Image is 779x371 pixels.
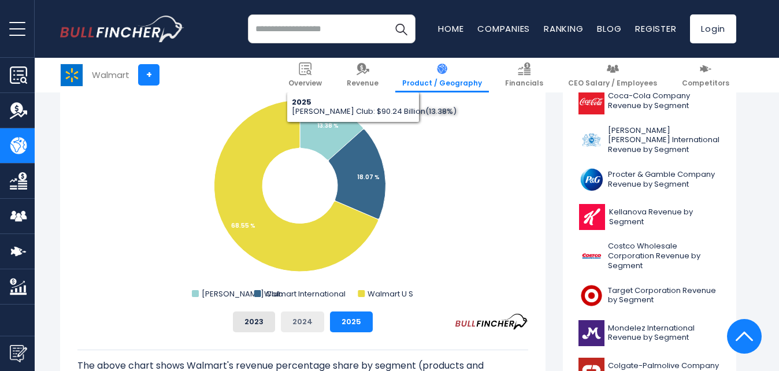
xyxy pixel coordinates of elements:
[578,166,604,192] img: PG logo
[572,86,728,117] a: Coca-Cola Company Revenue by Segment
[505,79,543,88] span: Financials
[608,126,721,155] span: [PERSON_NAME] [PERSON_NAME] International Revenue by Segment
[317,121,339,130] tspan: 13.38 %
[498,58,550,92] a: Financials
[572,123,728,158] a: [PERSON_NAME] [PERSON_NAME] International Revenue by Segment
[608,91,721,111] span: Coca-Cola Company Revenue by Segment
[281,58,329,92] a: Overview
[544,23,583,35] a: Ranking
[231,221,255,230] tspan: 68.55 %
[477,23,530,35] a: Companies
[438,23,463,35] a: Home
[608,242,721,271] span: Costco Wholesale Corporation Revenue by Segment
[340,58,385,92] a: Revenue
[347,79,379,88] span: Revenue
[60,16,184,42] img: bullfincher logo
[402,79,482,88] span: Product / Geography
[572,239,728,274] a: Costco Wholesale Corporation Revenue by Segment
[609,207,721,227] span: Kellanova Revenue by Segment
[568,79,657,88] span: CEO Salary / Employees
[690,14,736,43] a: Login
[60,16,184,42] a: Go to homepage
[368,288,413,299] text: Walmart U S
[578,127,604,153] img: PM logo
[572,164,728,195] a: Procter & Gamble Company Revenue by Segment
[281,311,324,332] button: 2024
[578,88,604,114] img: KO logo
[572,201,728,233] a: Kellanova Revenue by Segment
[572,280,728,311] a: Target Corporation Revenue by Segment
[578,243,604,269] img: COST logo
[578,320,604,346] img: MDLZ logo
[138,64,159,86] a: +
[608,170,721,190] span: Procter & Gamble Company Revenue by Segment
[288,79,322,88] span: Overview
[578,283,604,309] img: TGT logo
[357,173,380,181] tspan: 18.07 %
[387,14,416,43] button: Search
[77,71,528,302] svg: Walmart's Revenue Share by Segment
[682,79,729,88] span: Competitors
[608,286,721,306] span: Target Corporation Revenue by Segment
[202,288,283,299] text: [PERSON_NAME] Club
[608,324,721,343] span: Mondelez International Revenue by Segment
[635,23,676,35] a: Register
[61,64,83,86] img: WMT logo
[561,58,664,92] a: CEO Salary / Employees
[572,317,728,349] a: Mondelez International Revenue by Segment
[578,204,606,230] img: K logo
[330,311,373,332] button: 2025
[264,288,346,299] text: Walmart International
[233,311,275,332] button: 2023
[675,58,736,92] a: Competitors
[395,58,489,92] a: Product / Geography
[92,68,129,81] div: Walmart
[597,23,621,35] a: Blog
